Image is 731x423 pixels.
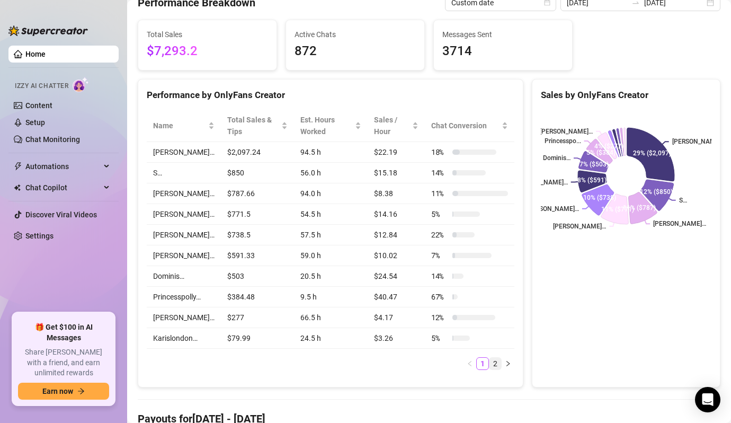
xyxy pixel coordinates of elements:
[294,328,368,349] td: 24.5 h
[526,205,579,213] text: [PERSON_NAME]…
[147,110,221,142] th: Name
[294,266,368,287] td: 20.5 h
[431,167,448,179] span: 14 %
[368,225,425,245] td: $12.84
[147,41,268,61] span: $7,293.2
[540,128,593,135] text: [PERSON_NAME]…
[153,120,206,131] span: Name
[147,287,221,307] td: Princesspolly…
[543,155,570,162] text: Dominis…
[653,221,706,228] text: [PERSON_NAME]…
[294,225,368,245] td: 57.5 h
[545,137,581,145] text: Princesspo...
[442,29,564,40] span: Messages Sent
[476,357,489,370] li: 1
[431,146,448,158] span: 18 %
[25,158,101,175] span: Automations
[502,357,514,370] button: right
[431,250,448,261] span: 7 %
[227,114,279,137] span: Total Sales & Tips
[18,347,109,378] span: Share [PERSON_NAME] with a friend, and earn unlimited rewards
[431,188,448,199] span: 11 %
[431,120,500,131] span: Chat Conversion
[25,50,46,58] a: Home
[147,225,221,245] td: [PERSON_NAME]…
[505,360,511,367] span: right
[221,266,294,287] td: $503
[431,270,448,282] span: 14 %
[42,387,73,395] span: Earn now
[147,163,221,183] td: S…
[679,197,687,204] text: S…
[294,204,368,225] td: 54.5 h
[368,266,425,287] td: $24.54
[147,245,221,266] td: [PERSON_NAME]…
[73,77,89,92] img: AI Chatter
[672,138,725,146] text: [PERSON_NAME]…
[368,307,425,328] td: $4.17
[368,163,425,183] td: $15.18
[368,328,425,349] td: $3.26
[221,183,294,204] td: $787.66
[25,232,54,240] a: Settings
[221,110,294,142] th: Total Sales & Tips
[368,183,425,204] td: $8.38
[147,328,221,349] td: Karislondon…
[300,114,353,137] div: Est. Hours Worked
[25,101,52,110] a: Content
[489,357,502,370] li: 2
[18,383,109,400] button: Earn nowarrow-right
[295,29,416,40] span: Active Chats
[77,387,85,395] span: arrow-right
[294,245,368,266] td: 59.0 h
[431,208,448,220] span: 5 %
[147,88,514,102] div: Performance by OnlyFans Creator
[431,291,448,303] span: 67 %
[695,387,720,412] div: Open Intercom Messenger
[14,162,22,171] span: thunderbolt
[467,360,473,367] span: left
[553,223,606,230] text: [PERSON_NAME]…
[221,142,294,163] td: $2,097.24
[221,163,294,183] td: $850
[147,204,221,225] td: [PERSON_NAME]…
[14,184,21,191] img: Chat Copilot
[489,358,501,369] a: 2
[147,29,268,40] span: Total Sales
[18,322,109,343] span: 🎁 Get $100 in AI Messages
[431,312,448,323] span: 12 %
[25,179,101,196] span: Chat Copilot
[8,25,88,36] img: logo-BBDzfeDw.svg
[294,163,368,183] td: 56.0 h
[431,332,448,344] span: 5 %
[25,210,97,219] a: Discover Viral Videos
[431,229,448,241] span: 22 %
[221,287,294,307] td: $384.48
[374,114,410,137] span: Sales / Hour
[463,357,476,370] li: Previous Page
[541,88,711,102] div: Sales by OnlyFans Creator
[368,204,425,225] td: $14.16
[147,307,221,328] td: [PERSON_NAME]…
[15,81,68,91] span: Izzy AI Chatter
[425,110,514,142] th: Chat Conversion
[221,225,294,245] td: $738.5
[442,41,564,61] span: 3714
[502,357,514,370] li: Next Page
[294,142,368,163] td: 94.5 h
[25,118,45,127] a: Setup
[368,245,425,266] td: $10.02
[368,142,425,163] td: $22.19
[221,307,294,328] td: $277
[515,179,568,186] text: [PERSON_NAME]…
[221,204,294,225] td: $771.5
[25,135,80,144] a: Chat Monitoring
[368,110,425,142] th: Sales / Hour
[221,328,294,349] td: $79.99
[147,183,221,204] td: [PERSON_NAME]…
[147,142,221,163] td: [PERSON_NAME]…
[295,41,416,61] span: 872
[368,287,425,307] td: $40.47
[294,183,368,204] td: 94.0 h
[477,358,488,369] a: 1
